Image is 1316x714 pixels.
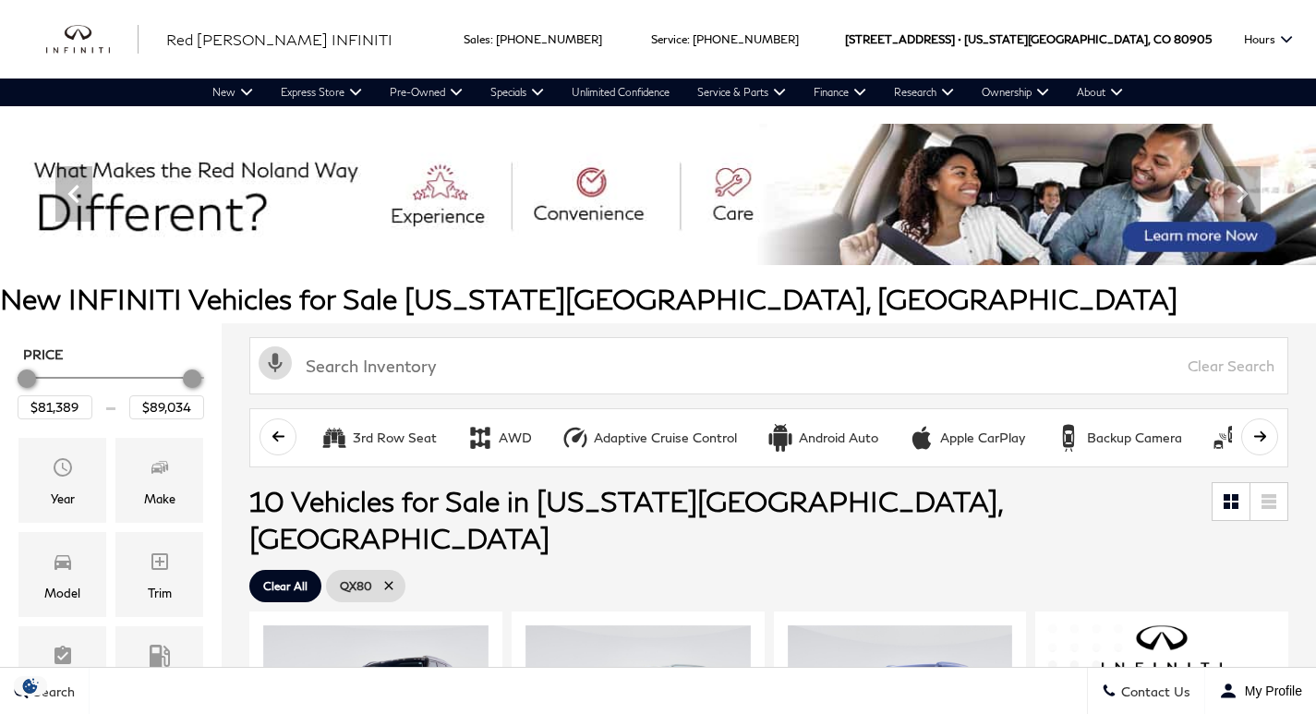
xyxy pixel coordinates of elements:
span: Fueltype [149,640,171,677]
div: Model [44,583,80,603]
div: Android Auto [799,430,878,446]
div: AWD [499,430,532,446]
span: Clear All [263,575,308,598]
div: Backup Camera [1055,424,1082,452]
div: ModelModel [18,532,106,617]
span: Contact Us [1117,684,1190,699]
a: Research [880,79,968,106]
span: Sales [464,32,490,46]
div: Adaptive Cruise Control [561,424,589,452]
div: 3rd Row Seat [353,430,437,446]
a: Ownership [968,79,1063,106]
span: Make [149,452,171,489]
a: [STREET_ADDRESS] • [US_STATE][GEOGRAPHIC_DATA], CO 80905 [845,32,1212,46]
span: Service [651,32,687,46]
span: Red [PERSON_NAME] INFINITI [166,30,392,48]
a: Finance [800,79,880,106]
div: Adaptive Cruise Control [594,430,737,446]
div: Next [1224,166,1261,222]
div: Previous [55,166,92,222]
a: infiniti [46,25,139,54]
svg: Click to toggle on voice search [259,346,292,380]
div: YearYear [18,438,106,523]
span: Go to slide 4 [636,231,655,249]
span: Model [52,546,74,583]
div: Make [144,489,175,509]
a: New [199,79,267,106]
div: Price [18,363,204,419]
button: Adaptive Cruise ControlAdaptive Cruise Control [551,418,747,457]
a: About [1063,79,1137,106]
input: Minimum [18,395,92,419]
nav: Main Navigation [199,79,1137,106]
div: Android Auto [767,424,794,452]
div: Trim [148,583,172,603]
a: Red [PERSON_NAME] INFINITI [166,29,392,51]
div: 3rd Row Seat [320,424,348,452]
a: Express Store [267,79,376,106]
span: 10 Vehicles for Sale in [US_STATE][GEOGRAPHIC_DATA], [GEOGRAPHIC_DATA] [249,484,1002,554]
img: Opt-Out Icon [9,676,52,696]
div: Year [51,489,75,509]
div: Apple CarPlay [908,424,936,452]
a: Unlimited Confidence [558,79,683,106]
button: Open user profile menu [1205,668,1316,714]
button: Android AutoAndroid Auto [756,418,888,457]
span: QX80 [340,575,372,598]
a: [PHONE_NUMBER] [496,32,602,46]
a: Service & Parts [683,79,800,106]
div: FueltypeFueltype [115,626,203,711]
input: Search Inventory [249,337,1288,394]
h5: Price [23,346,199,363]
span: : [490,32,493,46]
a: Pre-Owned [376,79,477,106]
div: MakeMake [115,438,203,523]
button: scroll left [260,418,296,455]
button: Backup CameraBackup Camera [1044,418,1192,457]
a: Specials [477,79,558,106]
span: Go to slide 3 [610,231,629,249]
div: Blind Spot Monitor [1212,424,1239,452]
span: Go to slide 6 [688,231,706,249]
a: [PHONE_NUMBER] [693,32,799,46]
input: Maximum [129,395,204,419]
section: Click to Open Cookie Consent Modal [9,676,52,696]
div: Backup Camera [1087,430,1182,446]
span: Go to slide 7 [714,231,732,249]
img: INFINITI [46,25,139,54]
div: AWD [466,424,494,452]
button: 3rd Row Seat3rd Row Seat [310,418,447,457]
span: Go to slide 2 [585,231,603,249]
div: Maximum Price [183,369,201,388]
span: : [687,32,690,46]
span: Go to slide 8 [740,231,758,249]
div: FeaturesFeatures [18,626,106,711]
span: My Profile [1238,684,1302,698]
span: Year [52,452,74,489]
button: AWDAWD [456,418,542,457]
span: Trim [149,546,171,583]
button: scroll right [1241,418,1278,455]
button: Apple CarPlayApple CarPlay [898,418,1035,457]
div: Apple CarPlay [940,430,1025,446]
span: Features [52,640,74,677]
span: Go to slide 1 [559,231,577,249]
span: Go to slide 5 [662,231,681,249]
div: TrimTrim [115,532,203,617]
span: Search [29,684,75,699]
div: Minimum Price [18,369,36,388]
